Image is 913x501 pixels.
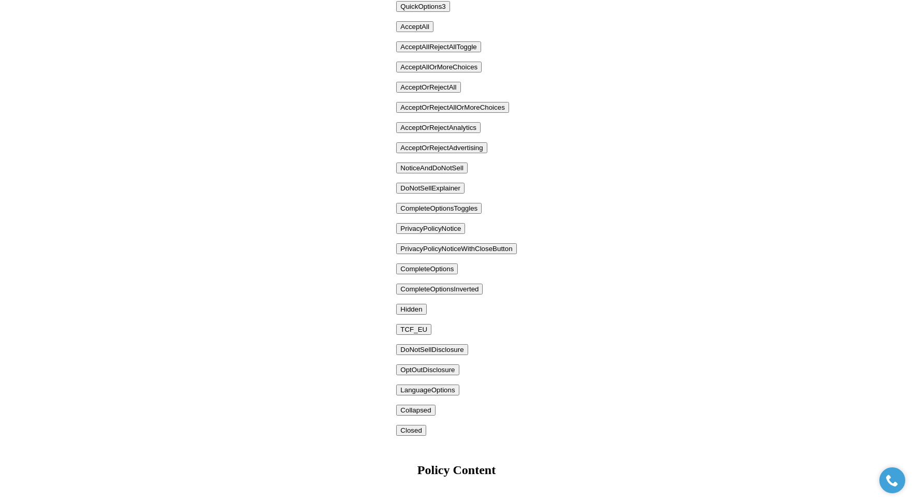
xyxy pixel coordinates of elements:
[396,364,459,375] button: OptOutDisclosure
[396,203,482,214] button: CompleteOptionsToggles
[396,344,468,355] button: DoNotSellDisclosure
[396,324,431,335] button: TCF_EU
[396,41,481,52] button: AcceptAllRejectAllToggle
[396,263,458,274] button: CompleteOptions
[396,223,465,234] button: PrivacyPolicyNotice
[396,82,460,93] button: AcceptOrRejectAll
[396,405,435,416] button: Collapsed
[396,183,465,194] button: DoNotSellExplainer
[396,1,450,12] button: QuickOptions3
[417,463,496,477] h2: Policy Content
[396,163,468,173] button: NoticeAndDoNotSell
[396,142,487,153] button: AcceptOrRejectAdvertising
[396,425,426,436] button: Closed
[396,284,483,294] button: CompleteOptionsInverted
[396,102,509,113] button: AcceptOrRejectAllOrMoreChoices
[396,385,459,395] button: LanguageOptions
[396,122,481,133] button: AcceptOrRejectAnalytics
[396,21,433,32] button: AcceptAll
[396,304,426,315] button: Hidden
[396,243,516,254] button: PrivacyPolicyNoticeWithCloseButton
[396,62,482,72] button: AcceptAllOrMoreChoices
